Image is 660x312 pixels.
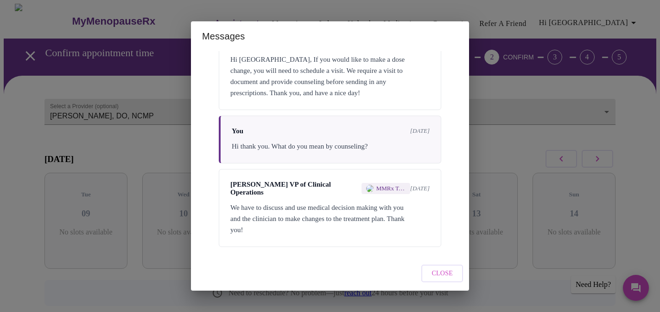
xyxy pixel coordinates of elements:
[230,202,430,235] div: We have to discuss and use medical decision making with you and the clinician to make changes to ...
[230,181,356,196] span: [PERSON_NAME] VP of Clinical Operations
[230,54,430,98] div: Hi [GEOGRAPHIC_DATA], If you would like to make a dose change, you will need to schedule a visit....
[421,265,463,283] button: Close
[410,127,430,135] span: [DATE]
[432,268,453,279] span: Close
[366,185,374,192] img: MMRX
[232,127,243,135] span: You
[191,21,469,51] h2: Messages
[232,141,430,152] div: Hi thank you. What do you mean by counseling?
[410,185,430,192] span: [DATE]
[376,185,406,192] span: MMRx Team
